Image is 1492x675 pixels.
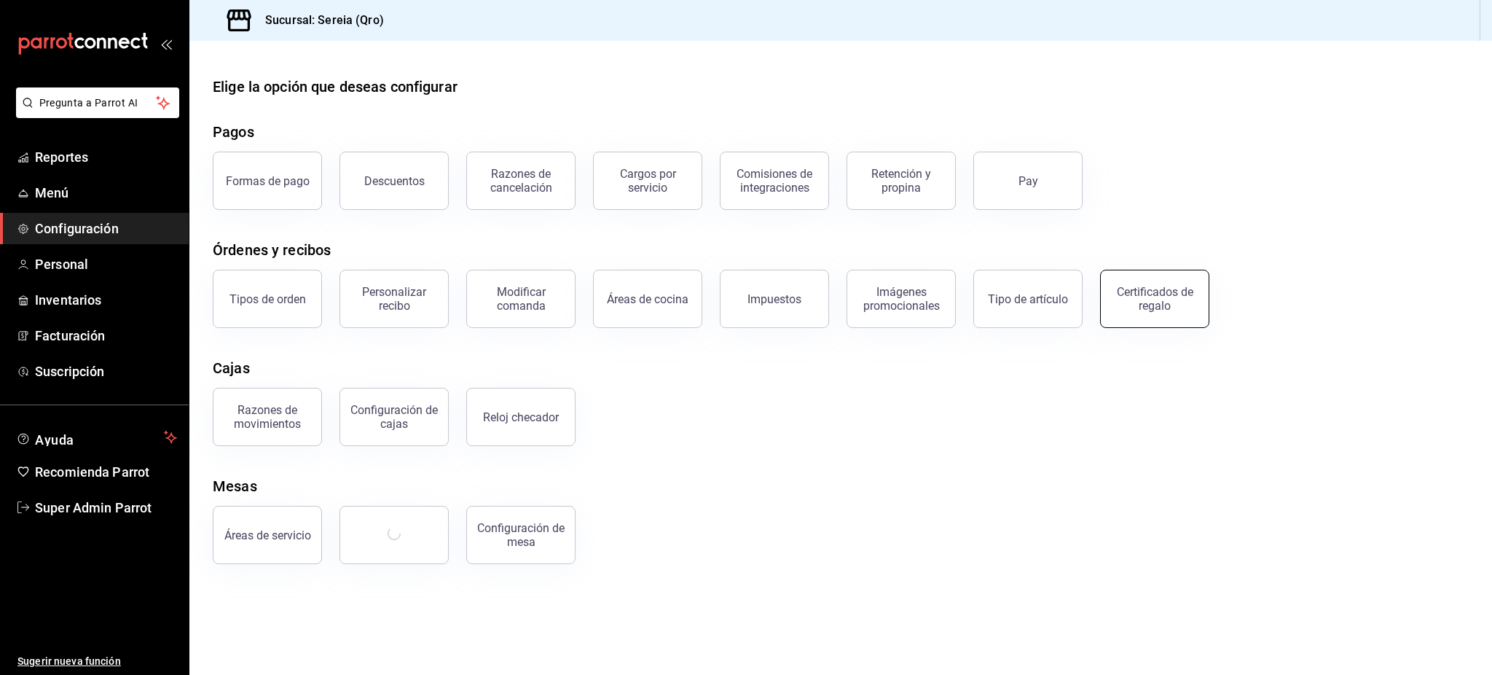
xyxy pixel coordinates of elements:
[10,106,179,121] a: Pregunta a Parrot AI
[16,87,179,118] button: Pregunta a Parrot AI
[602,167,693,195] div: Cargos por servicio
[973,270,1083,328] button: Tipo de artículo
[229,292,306,306] div: Tipos de orden
[35,498,177,518] span: Super Admin Parrot
[213,506,322,564] button: Áreas de servicio
[476,521,566,549] div: Configuración de mesa
[466,388,576,446] button: Reloj checador
[466,152,576,210] button: Razones de cancelación
[466,270,576,328] button: Modificar comanda
[466,506,576,564] button: Configuración de mesa
[720,152,829,210] button: Comisiones de integraciones
[339,152,449,210] button: Descuentos
[35,362,177,381] span: Suscripción
[593,270,702,328] button: Áreas de cocina
[1018,174,1038,188] div: Pay
[17,654,177,669] span: Sugerir nueva función
[222,403,313,431] div: Razones de movimientos
[213,357,250,379] div: Cajas
[349,403,439,431] div: Configuración de cajas
[1110,285,1200,313] div: Certificados de regalo
[35,462,177,482] span: Recomienda Parrot
[607,292,688,306] div: Áreas de cocina
[847,152,956,210] button: Retención y propina
[35,326,177,346] span: Facturación
[35,219,177,238] span: Configuración
[729,167,820,195] div: Comisiones de integraciones
[856,285,946,313] div: Imágenes promocionales
[160,38,172,50] button: open_drawer_menu
[364,174,425,188] div: Descuentos
[847,270,956,328] button: Imágenes promocionales
[747,292,801,306] div: Impuestos
[339,270,449,328] button: Personalizar recibo
[973,152,1083,210] button: Pay
[35,147,177,167] span: Reportes
[856,167,946,195] div: Retención y propina
[213,121,254,143] div: Pagos
[254,12,384,29] h3: Sucursal: Sereia (Qro)
[1100,270,1209,328] button: Certificados de regalo
[476,167,566,195] div: Razones de cancelación
[720,270,829,328] button: Impuestos
[213,152,322,210] button: Formas de pago
[226,174,310,188] div: Formas de pago
[35,290,177,310] span: Inventarios
[483,410,559,424] div: Reloj checador
[349,285,439,313] div: Personalizar recibo
[213,475,257,497] div: Mesas
[593,152,702,210] button: Cargos por servicio
[224,528,311,542] div: Áreas de servicio
[213,76,458,98] div: Elige la opción que deseas configurar
[39,95,157,111] span: Pregunta a Parrot AI
[339,388,449,446] button: Configuración de cajas
[213,388,322,446] button: Razones de movimientos
[35,429,158,446] span: Ayuda
[213,239,331,261] div: Órdenes y recibos
[35,254,177,274] span: Personal
[35,183,177,203] span: Menú
[988,292,1068,306] div: Tipo de artículo
[476,285,566,313] div: Modificar comanda
[213,270,322,328] button: Tipos de orden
